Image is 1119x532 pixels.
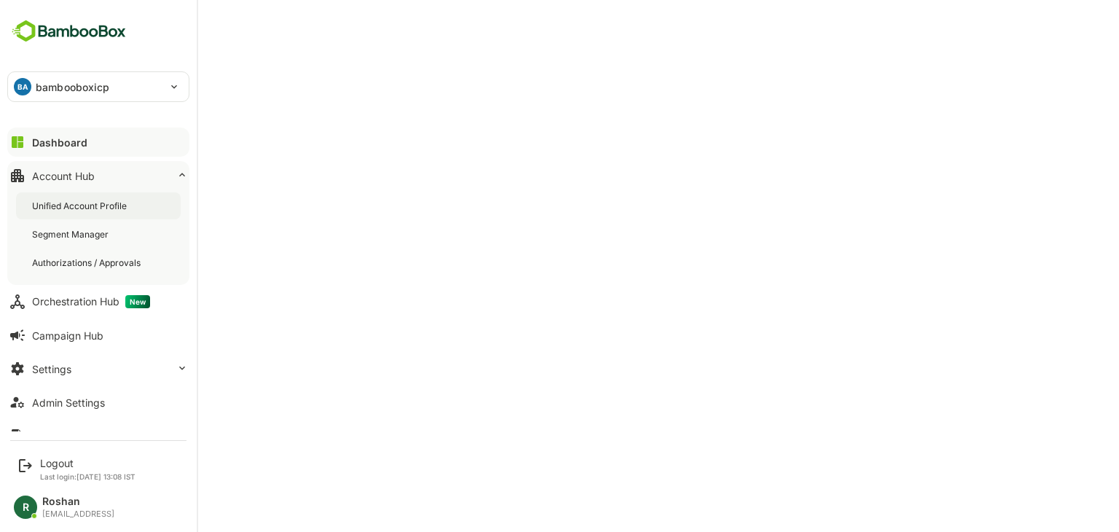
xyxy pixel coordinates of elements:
[40,457,136,469] div: Logout
[42,509,114,519] div: [EMAIL_ADDRESS]
[7,287,189,316] button: Orchestration HubNew
[40,472,136,481] p: Last login: [DATE] 13:08 IST
[32,396,105,409] div: Admin Settings
[32,228,111,240] div: Segment Manager
[32,257,144,269] div: Authorizations / Approvals
[32,430,101,442] div: Internal Pages
[7,421,189,450] button: Internal Pages
[7,128,189,157] button: Dashboard
[32,329,103,342] div: Campaign Hub
[7,17,130,45] img: BambooboxFullLogoMark.5f36c76dfaba33ec1ec1367b70bb1252.svg
[8,72,189,101] div: BAbambooboxicp
[125,295,150,308] span: New
[32,295,150,308] div: Orchestration Hub
[7,321,189,350] button: Campaign Hub
[14,496,37,519] div: R
[32,136,87,149] div: Dashboard
[7,354,189,383] button: Settings
[32,363,71,375] div: Settings
[42,496,114,508] div: Roshan
[32,170,95,182] div: Account Hub
[32,200,130,212] div: Unified Account Profile
[7,161,189,190] button: Account Hub
[14,78,31,95] div: BA
[7,388,189,417] button: Admin Settings
[36,79,110,95] p: bambooboxicp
